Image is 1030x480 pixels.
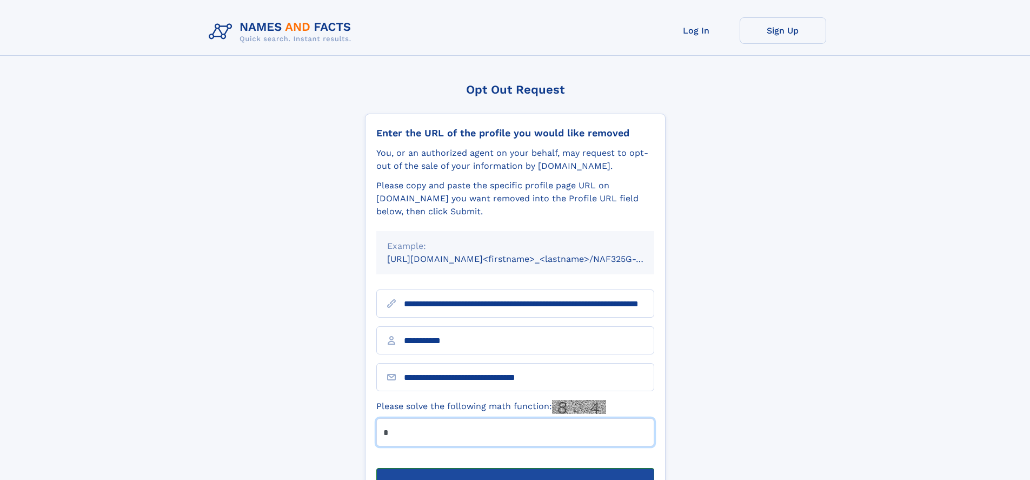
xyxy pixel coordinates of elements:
[387,240,643,253] div: Example:
[376,179,654,218] div: Please copy and paste the specific profile page URL on [DOMAIN_NAME] you want removed into the Pr...
[653,17,740,44] a: Log In
[387,254,675,264] small: [URL][DOMAIN_NAME]<firstname>_<lastname>/NAF325G-xxxxxxxx
[740,17,826,44] a: Sign Up
[376,127,654,139] div: Enter the URL of the profile you would like removed
[376,147,654,173] div: You, or an authorized agent on your behalf, may request to opt-out of the sale of your informatio...
[204,17,360,47] img: Logo Names and Facts
[376,400,606,414] label: Please solve the following math function:
[365,83,666,96] div: Opt Out Request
